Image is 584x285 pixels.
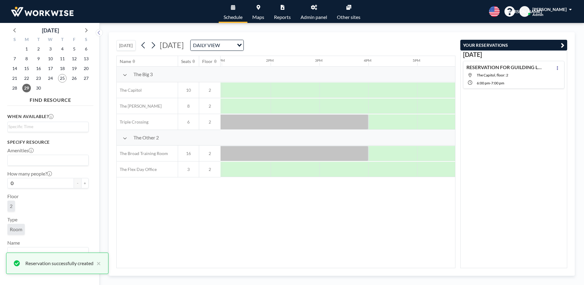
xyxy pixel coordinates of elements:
[463,51,564,58] h3: [DATE]
[8,123,85,130] input: Search for option
[508,9,542,14] span: [PERSON_NAME]
[82,74,90,83] span: Saturday, September 27, 2025
[58,64,67,73] span: Thursday, September 18, 2025
[252,15,264,20] span: Maps
[22,45,31,53] span: Monday, September 1, 2025
[477,81,490,85] span: 6:00 PM
[7,147,34,154] label: Amenities
[34,54,43,63] span: Tuesday, September 9, 2025
[58,45,67,53] span: Thursday, September 4, 2025
[117,151,168,156] span: The Broad Training Room
[199,87,221,93] span: 2
[58,54,67,63] span: Thursday, September 11, 2025
[192,41,221,49] span: DAILY VIEW
[10,64,19,73] span: Sunday, September 14, 2025
[199,167,221,172] span: 2
[178,87,199,93] span: 10
[22,84,31,92] span: Monday, September 29, 2025
[178,119,199,125] span: 6
[56,36,68,44] div: T
[477,73,508,77] span: The Capitol, floor: 2
[58,74,67,83] span: Thursday, September 25, 2025
[532,12,543,17] span: Admin
[93,260,101,267] button: close
[8,247,88,258] div: Search for option
[160,40,184,50] span: [DATE]
[133,71,153,77] span: The Big 3
[266,58,274,63] div: 2PM
[490,81,491,85] span: -
[202,59,213,64] div: Floor
[116,40,136,51] button: [DATE]
[70,45,78,53] span: Friday, September 5, 2025
[7,240,20,246] label: Name
[22,64,31,73] span: Monday, September 15, 2025
[199,151,221,156] span: 2
[68,36,80,44] div: F
[178,151,199,156] span: 16
[8,155,88,165] div: Search for option
[34,84,43,92] span: Tuesday, September 30, 2025
[460,40,567,50] button: YOUR RESERVATIONS
[7,217,17,223] label: Type
[133,135,159,141] span: The Other 2
[46,54,55,63] span: Wednesday, September 10, 2025
[80,36,92,44] div: S
[82,64,90,73] span: Saturday, September 20, 2025
[117,103,162,109] span: The [PERSON_NAME]
[70,54,78,63] span: Friday, September 12, 2025
[10,84,19,92] span: Sunday, September 28, 2025
[46,74,55,83] span: Wednesday, September 24, 2025
[301,15,327,20] span: Admin panel
[22,54,31,63] span: Monday, September 8, 2025
[45,36,57,44] div: W
[8,156,85,164] input: Search for option
[74,178,81,188] button: -
[34,45,43,53] span: Tuesday, September 2, 2025
[7,193,19,199] label: Floor
[70,64,78,73] span: Friday, September 19, 2025
[25,260,93,267] div: Reservation successfully created
[199,103,221,109] span: 2
[117,119,148,125] span: Triple Crossing
[315,58,323,63] div: 3PM
[9,36,21,44] div: S
[10,203,13,209] span: 2
[10,54,19,63] span: Sunday, September 7, 2025
[466,64,543,70] h4: RESERVATION FOR GUILDING LIGHTS
[33,36,45,44] div: T
[532,7,567,12] span: [PERSON_NAME]
[7,139,89,145] h3: Specify resource
[178,103,199,109] span: 8
[120,59,131,64] div: Name
[217,58,225,63] div: 1PM
[413,58,420,63] div: 5PM
[70,74,78,83] span: Friday, September 26, 2025
[10,74,19,83] span: Sunday, September 21, 2025
[117,167,157,172] span: The Flex Day Office
[7,94,93,103] h4: FIND RESOURCE
[224,15,243,20] span: Schedule
[337,15,360,20] span: Other sites
[46,64,55,73] span: Wednesday, September 17, 2025
[22,74,31,83] span: Monday, September 22, 2025
[364,58,371,63] div: 4PM
[42,26,59,35] div: [DATE]
[82,45,90,53] span: Saturday, September 6, 2025
[81,178,89,188] button: +
[7,171,52,177] label: How many people?
[34,64,43,73] span: Tuesday, September 16, 2025
[117,87,142,93] span: The Capitol
[10,6,75,18] img: organization-logo
[199,119,221,125] span: 2
[191,40,243,50] div: Search for option
[8,122,88,131] div: Search for option
[10,226,22,232] span: Room
[34,74,43,83] span: Tuesday, September 23, 2025
[491,81,504,85] span: 7:00 PM
[178,167,199,172] span: 3
[181,59,191,64] div: Seats
[21,36,33,44] div: M
[222,41,233,49] input: Search for option
[46,45,55,53] span: Wednesday, September 3, 2025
